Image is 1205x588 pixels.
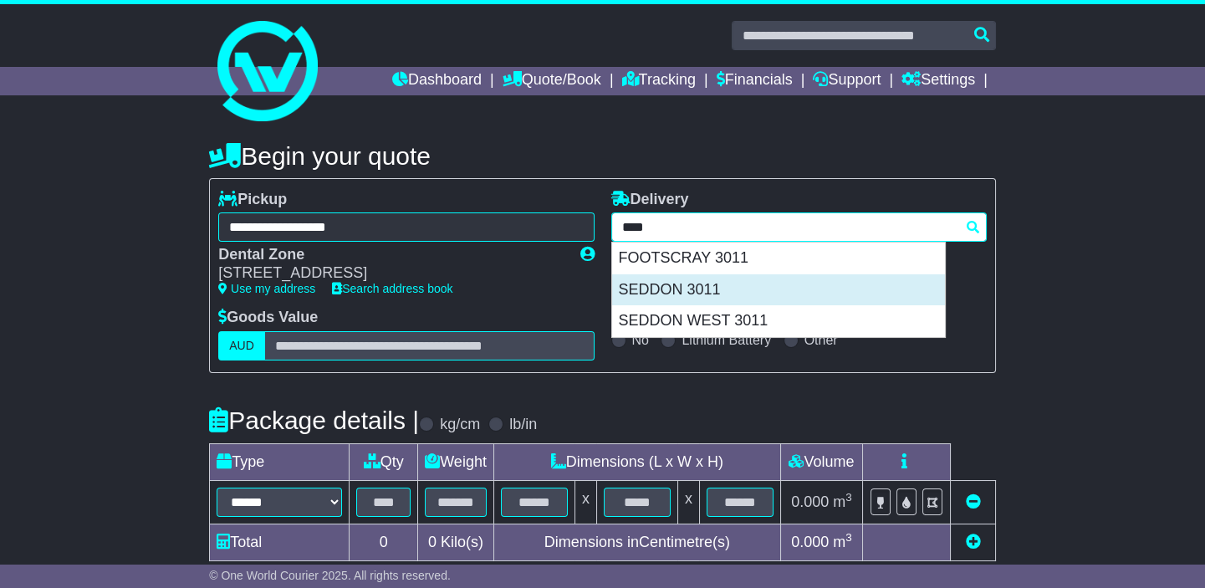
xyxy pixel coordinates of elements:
[209,142,996,170] h4: Begin your quote
[493,524,780,560] td: Dimensions in Centimetre(s)
[780,443,862,480] td: Volume
[503,67,601,95] a: Quote/Book
[804,332,838,348] label: Other
[209,569,451,582] span: © One World Courier 2025. All rights reserved.
[218,331,265,360] label: AUD
[791,534,829,550] span: 0.000
[611,191,689,209] label: Delivery
[612,305,945,337] div: SEDDON WEST 3011
[440,416,480,434] label: kg/cm
[418,443,494,480] td: Weight
[682,332,771,348] label: Lithium Battery
[218,282,315,295] a: Use my address
[350,524,418,560] td: 0
[632,332,649,348] label: No
[418,524,494,560] td: Kilo(s)
[833,493,852,510] span: m
[210,443,350,480] td: Type
[509,416,537,434] label: lb/in
[350,443,418,480] td: Qty
[611,212,987,242] typeahead: Please provide city
[965,534,980,550] a: Add new item
[218,264,563,283] div: [STREET_ADDRESS]
[574,480,596,524] td: x
[428,534,437,550] span: 0
[332,282,452,295] a: Search address book
[218,191,287,209] label: Pickup
[717,67,793,95] a: Financials
[901,67,975,95] a: Settings
[210,524,350,560] td: Total
[209,406,419,434] h4: Package details |
[612,274,945,306] div: SEDDON 3011
[493,443,780,480] td: Dimensions (L x W x H)
[392,67,482,95] a: Dashboard
[845,531,852,544] sup: 3
[845,491,852,504] sup: 3
[622,67,696,95] a: Tracking
[677,480,699,524] td: x
[218,309,318,327] label: Goods Value
[833,534,852,550] span: m
[965,493,980,510] a: Remove this item
[813,67,881,95] a: Support
[791,493,829,510] span: 0.000
[612,243,945,274] div: FOOTSCRAY 3011
[218,246,563,264] div: Dental Zone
